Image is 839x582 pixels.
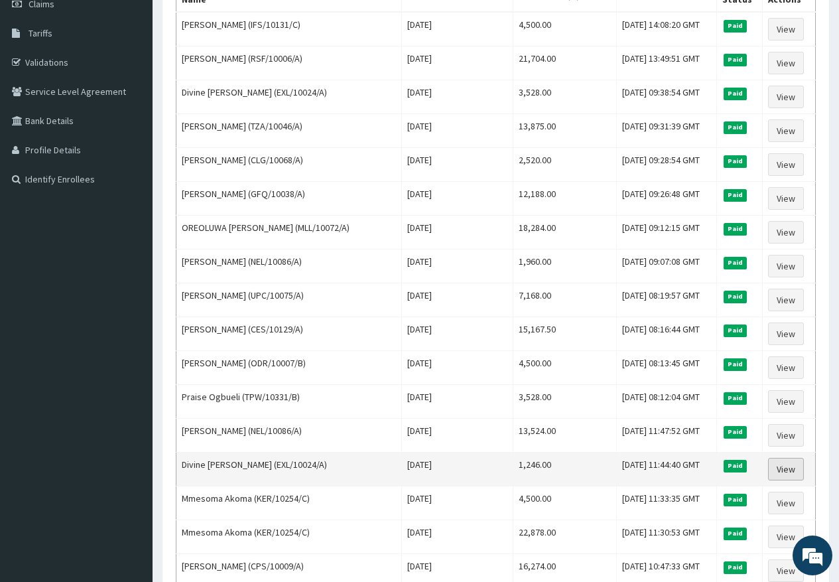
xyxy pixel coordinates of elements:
[724,561,747,573] span: Paid
[218,7,249,38] div: Minimize live chat window
[768,492,804,514] a: View
[176,80,402,114] td: Divine [PERSON_NAME] (EXL/10024/A)
[617,453,716,486] td: [DATE] 11:44:40 GMT
[176,250,402,283] td: [PERSON_NAME] (NEL/10086/A)
[69,74,223,92] div: Chat with us now
[724,88,747,100] span: Paid
[176,317,402,351] td: [PERSON_NAME] (CES/10129/A)
[402,216,513,250] td: [DATE]
[724,121,747,133] span: Paid
[617,419,716,453] td: [DATE] 11:47:52 GMT
[513,351,617,385] td: 4,500.00
[176,351,402,385] td: [PERSON_NAME] (ODR/10007/B)
[724,426,747,438] span: Paid
[768,323,804,345] a: View
[617,520,716,554] td: [DATE] 11:30:53 GMT
[29,27,52,39] span: Tariffs
[513,12,617,46] td: 4,500.00
[768,52,804,74] a: View
[176,46,402,80] td: [PERSON_NAME] (RSF/10006/A)
[724,325,747,336] span: Paid
[513,520,617,554] td: 22,878.00
[513,148,617,182] td: 2,520.00
[402,250,513,283] td: [DATE]
[768,255,804,277] a: View
[724,291,747,303] span: Paid
[513,182,617,216] td: 12,188.00
[402,80,513,114] td: [DATE]
[176,520,402,554] td: Mmesoma Akoma (KER/10254/C)
[402,283,513,317] td: [DATE]
[768,458,804,480] a: View
[768,187,804,210] a: View
[724,54,747,66] span: Paid
[176,216,402,250] td: OREOLUWA [PERSON_NAME] (MLL/10072/A)
[617,486,716,520] td: [DATE] 11:33:35 GMT
[724,223,747,235] span: Paid
[724,494,747,506] span: Paid
[176,114,402,148] td: [PERSON_NAME] (TZA/10046/A)
[402,520,513,554] td: [DATE]
[724,155,747,167] span: Paid
[176,453,402,486] td: Divine [PERSON_NAME] (EXL/10024/A)
[513,114,617,148] td: 13,875.00
[768,86,804,108] a: View
[513,46,617,80] td: 21,704.00
[176,148,402,182] td: [PERSON_NAME] (CLG/10068/A)
[617,148,716,182] td: [DATE] 09:28:54 GMT
[513,80,617,114] td: 3,528.00
[617,385,716,419] td: [DATE] 08:12:04 GMT
[176,419,402,453] td: [PERSON_NAME] (NEL/10086/A)
[176,385,402,419] td: Praise Ogbueli (TPW/10331/B)
[402,12,513,46] td: [DATE]
[402,486,513,520] td: [DATE]
[402,453,513,486] td: [DATE]
[617,317,716,351] td: [DATE] 08:16:44 GMT
[768,559,804,582] a: View
[402,419,513,453] td: [DATE]
[768,18,804,40] a: View
[617,46,716,80] td: [DATE] 13:49:51 GMT
[402,317,513,351] td: [DATE]
[176,12,402,46] td: [PERSON_NAME] (IFS/10131/C)
[513,216,617,250] td: 18,284.00
[617,351,716,385] td: [DATE] 08:13:45 GMT
[617,12,716,46] td: [DATE] 14:08:20 GMT
[402,182,513,216] td: [DATE]
[724,528,747,540] span: Paid
[724,189,747,201] span: Paid
[617,182,716,216] td: [DATE] 09:26:48 GMT
[402,46,513,80] td: [DATE]
[724,257,747,269] span: Paid
[513,283,617,317] td: 7,168.00
[768,289,804,311] a: View
[25,66,54,100] img: d_794563401_company_1708531726252_794563401
[768,153,804,176] a: View
[768,221,804,244] a: View
[768,119,804,142] a: View
[617,216,716,250] td: [DATE] 09:12:15 GMT
[513,419,617,453] td: 13,524.00
[513,453,617,486] td: 1,246.00
[402,385,513,419] td: [DATE]
[176,486,402,520] td: Mmesoma Akoma (KER/10254/C)
[617,250,716,283] td: [DATE] 09:07:08 GMT
[402,148,513,182] td: [DATE]
[513,486,617,520] td: 4,500.00
[617,283,716,317] td: [DATE] 08:19:57 GMT
[724,460,747,472] span: Paid
[724,392,747,404] span: Paid
[513,385,617,419] td: 3,528.00
[7,362,253,409] textarea: Type your message and hit 'Enter'
[724,358,747,370] span: Paid
[768,356,804,379] a: View
[617,80,716,114] td: [DATE] 09:38:54 GMT
[402,351,513,385] td: [DATE]
[768,390,804,413] a: View
[176,283,402,317] td: [PERSON_NAME] (UPC/10075/A)
[77,167,183,301] span: We're online!
[768,526,804,548] a: View
[724,20,747,32] span: Paid
[513,317,617,351] td: 15,167.50
[176,182,402,216] td: [PERSON_NAME] (GFQ/10038/A)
